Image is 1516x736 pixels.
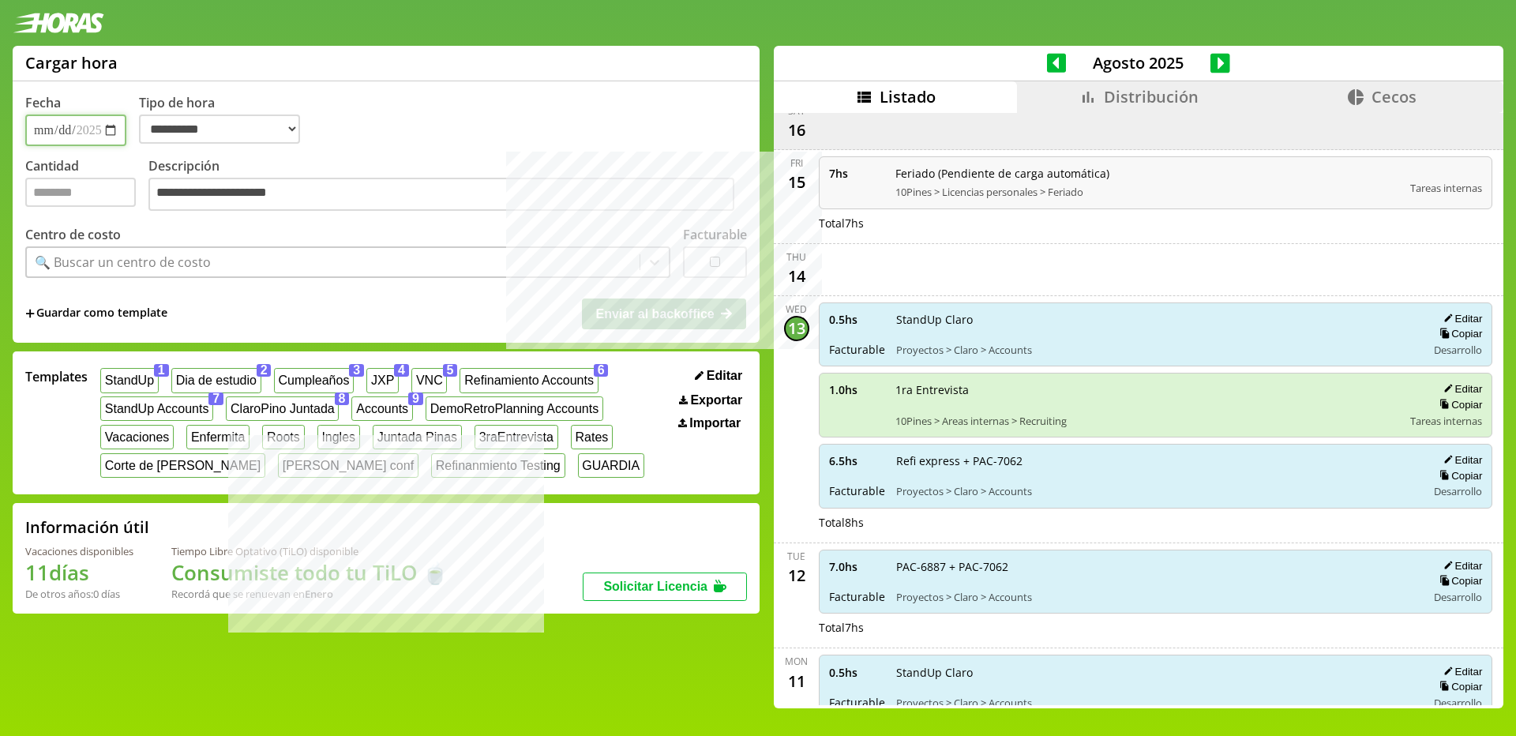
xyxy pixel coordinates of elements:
[171,587,448,601] div: Recordá que se renuevan en
[278,453,418,478] button: [PERSON_NAME] conf
[829,312,885,327] span: 0.5 hs
[784,316,809,341] div: 13
[784,563,809,588] div: 12
[1435,680,1482,693] button: Copiar
[262,425,304,449] button: Roots
[785,655,808,668] div: Mon
[819,620,1493,635] div: Total 7 hs
[895,185,1400,199] span: 10Pines > Licencias personales > Feriado
[25,544,133,558] div: Vacaciones disponibles
[139,94,313,146] label: Tipo de hora
[35,253,211,271] div: 🔍 Buscar un centro de costo
[426,396,603,421] button: DemoRetroPlanning Accounts
[171,544,448,558] div: Tiempo Libre Optativo (TiLO) disponible
[583,573,747,601] button: Solicitar Licencia
[460,368,598,392] button: Refinamiento Accounts6
[1434,696,1482,710] span: Desarrollo
[443,364,458,377] span: 5
[139,115,300,144] select: Tipo de hora
[373,425,462,449] button: Juntada Pinas
[829,559,885,574] span: 7.0 hs
[1435,574,1482,588] button: Copiar
[829,453,885,468] span: 6.5 hs
[25,516,149,538] h2: Información útil
[896,665,1417,680] span: StandUp Claro
[896,453,1417,468] span: Refi express + PAC-7062
[25,587,133,601] div: De otros años: 0 días
[25,178,136,207] input: Cantidad
[690,393,742,407] span: Exportar
[790,156,803,170] div: Fri
[571,425,613,449] button: Rates
[148,157,747,215] label: Descripción
[100,425,174,449] button: Vacaciones
[100,396,213,421] button: StandUp Accounts7
[784,264,809,289] div: 14
[1439,312,1482,325] button: Editar
[25,226,121,243] label: Centro de costo
[829,382,884,397] span: 1.0 hs
[274,368,354,392] button: Cumpleaños3
[829,342,885,357] span: Facturable
[1434,343,1482,357] span: Desarrollo
[829,695,885,710] span: Facturable
[226,396,339,421] button: ClaroPino Juntada8
[690,368,747,384] button: Editar
[787,550,805,563] div: Tue
[895,166,1400,181] span: Feriado (Pendiente de carga automática)
[896,312,1417,327] span: StandUp Claro
[25,558,133,587] h1: 11 días
[896,559,1417,574] span: PAC-6887 + PAC-7062
[689,416,741,430] span: Importar
[1435,398,1482,411] button: Copiar
[896,343,1417,357] span: Proyectos > Claro > Accounts
[408,392,423,405] span: 9
[335,392,350,405] span: 8
[1439,453,1482,467] button: Editar
[1410,181,1482,195] span: Tareas internas
[25,157,148,215] label: Cantidad
[819,216,1493,231] div: Total 7 hs
[784,170,809,195] div: 15
[154,364,169,377] span: 1
[784,118,809,143] div: 16
[186,425,250,449] button: Enfermita
[895,382,1400,397] span: 1ra Entrevista
[13,13,104,33] img: logotipo
[1439,382,1482,396] button: Editar
[1434,484,1482,498] span: Desarrollo
[25,305,35,322] span: +
[707,369,742,383] span: Editar
[786,250,806,264] div: Thu
[25,52,118,73] h1: Cargar hora
[683,226,747,243] label: Facturable
[896,590,1417,604] span: Proyectos > Claro > Accounts
[578,453,645,478] button: GUARDIA
[1439,665,1482,678] button: Editar
[829,589,885,604] span: Facturable
[603,580,707,593] span: Solicitar Licencia
[351,396,412,421] button: Accounts9
[431,453,565,478] button: Refinanmiento Testing
[100,453,265,478] button: Corte de [PERSON_NAME]
[674,392,747,408] button: Exportar
[208,392,223,405] span: 7
[25,305,167,322] span: +Guardar como template
[171,558,448,587] h1: Consumiste todo tu TiLO 🍵
[829,166,884,181] span: 7 hs
[25,368,88,385] span: Templates
[1372,86,1417,107] span: Cecos
[349,364,364,377] span: 3
[895,414,1400,428] span: 10Pines > Areas internas > Recruiting
[786,302,807,316] div: Wed
[1434,590,1482,604] span: Desarrollo
[1439,559,1482,573] button: Editar
[1435,327,1482,340] button: Copiar
[171,368,261,392] button: Dia de estudio2
[896,696,1417,710] span: Proyectos > Claro > Accounts
[819,515,1493,530] div: Total 8 hs
[1435,469,1482,483] button: Copiar
[317,425,360,449] button: Ingles
[475,425,558,449] button: 3raEntrevista
[784,668,809,693] div: 11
